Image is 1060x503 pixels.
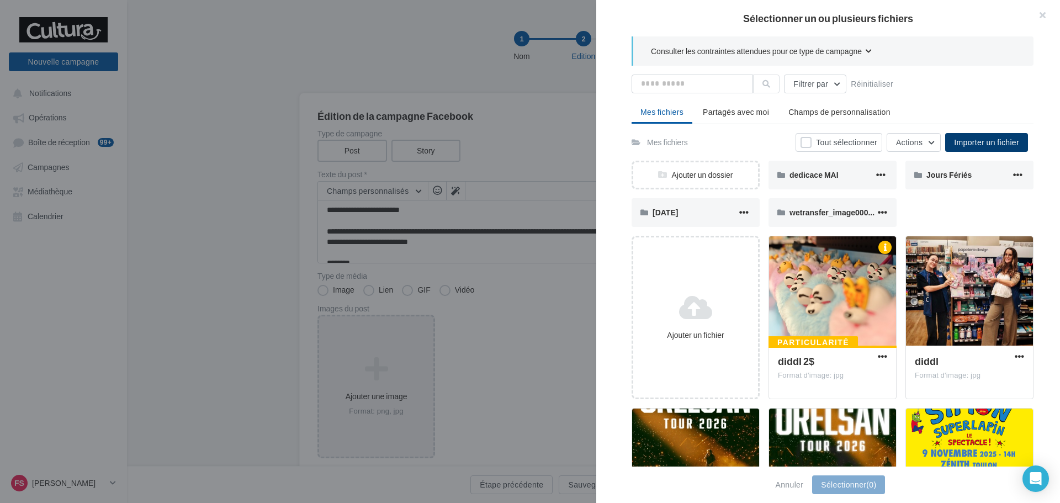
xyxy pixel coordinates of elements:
span: wetransfer_image00001-jpeg_2025-06-25_1647 [789,208,961,217]
span: diddl 2$ [778,355,814,367]
div: Open Intercom Messenger [1022,465,1049,492]
button: Filtrer par [784,75,846,93]
span: Champs de personnalisation [788,107,891,117]
button: Tout sélectionner [796,133,882,152]
div: Mes fichiers [647,137,688,148]
span: [DATE] [653,208,678,217]
button: Importer un fichier [945,133,1028,152]
button: Réinitialiser [846,77,898,91]
button: Actions [887,133,941,152]
div: Format d'image: jpg [915,370,1024,380]
button: Consulter les contraintes attendues pour ce type de campagne [651,45,872,59]
div: Particularité [768,336,858,348]
span: Mes fichiers [640,107,683,117]
div: Ajouter un dossier [633,170,758,181]
span: dedicace MAI [789,170,839,179]
div: Ajouter un fichier [638,330,754,341]
span: Actions [896,137,923,147]
h2: Sélectionner un ou plusieurs fichiers [614,13,1042,23]
span: Partagés avec moi [703,107,769,117]
span: Jours Fériés [926,170,972,179]
button: Sélectionner(0) [812,475,885,494]
span: (0) [866,480,876,489]
div: Format d'image: jpg [778,370,887,380]
span: Consulter les contraintes attendues pour ce type de campagne [651,46,862,57]
span: Importer un fichier [954,137,1019,147]
span: diddl [915,355,939,367]
button: Annuler [771,478,808,491]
